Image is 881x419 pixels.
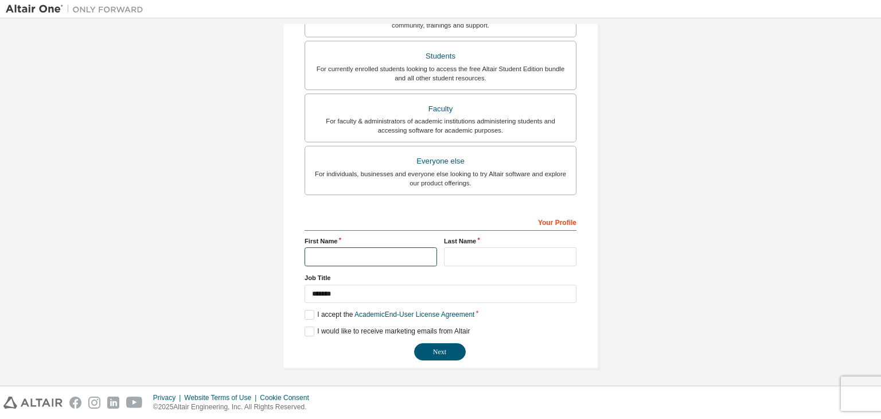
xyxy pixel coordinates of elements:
div: Faculty [312,101,569,117]
img: altair_logo.svg [3,397,63,409]
div: For currently enrolled students looking to access the free Altair Student Edition bundle and all ... [312,64,569,83]
img: youtube.svg [126,397,143,409]
label: First Name [305,236,437,246]
p: © 2025 Altair Engineering, Inc. All Rights Reserved. [153,402,316,412]
div: For faculty & administrators of academic institutions administering students and accessing softwa... [312,117,569,135]
label: Job Title [305,273,576,282]
label: I accept the [305,310,474,320]
div: Privacy [153,393,184,402]
div: Website Terms of Use [184,393,260,402]
label: Last Name [444,236,576,246]
div: Cookie Consent [260,393,315,402]
button: Next [414,343,466,360]
div: Students [312,48,569,64]
label: I would like to receive marketing emails from Altair [305,327,470,336]
div: For individuals, businesses and everyone else looking to try Altair software and explore our prod... [312,169,569,188]
div: Everyone else [312,153,569,169]
div: Your Profile [305,212,576,231]
img: Altair One [6,3,149,15]
img: instagram.svg [88,397,100,409]
a: Academic End-User License Agreement [354,311,474,319]
img: linkedin.svg [107,397,119,409]
img: facebook.svg [69,397,81,409]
